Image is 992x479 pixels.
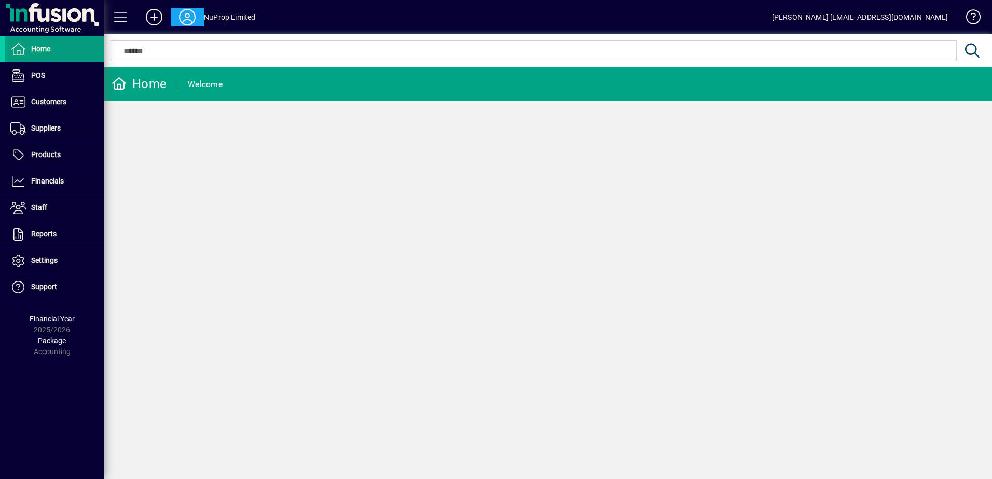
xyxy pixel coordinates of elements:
[38,336,66,345] span: Package
[5,168,104,194] a: Financials
[31,71,45,79] span: POS
[5,142,104,168] a: Products
[5,221,104,247] a: Reports
[31,97,66,106] span: Customers
[5,116,104,142] a: Suppliers
[5,89,104,115] a: Customers
[204,9,255,25] div: NuProp Limited
[31,124,61,132] span: Suppliers
[137,8,171,26] button: Add
[5,274,104,300] a: Support
[5,63,104,89] a: POS
[31,177,64,185] span: Financials
[171,8,204,26] button: Profile
[958,2,979,36] a: Knowledge Base
[5,195,104,221] a: Staff
[5,248,104,274] a: Settings
[31,150,61,159] span: Products
[31,45,50,53] span: Home
[772,9,948,25] div: [PERSON_NAME] [EMAIL_ADDRESS][DOMAIN_NAME]
[31,203,47,212] span: Staff
[31,230,57,238] span: Reports
[112,76,167,92] div: Home
[30,315,75,323] span: Financial Year
[31,256,58,264] span: Settings
[31,283,57,291] span: Support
